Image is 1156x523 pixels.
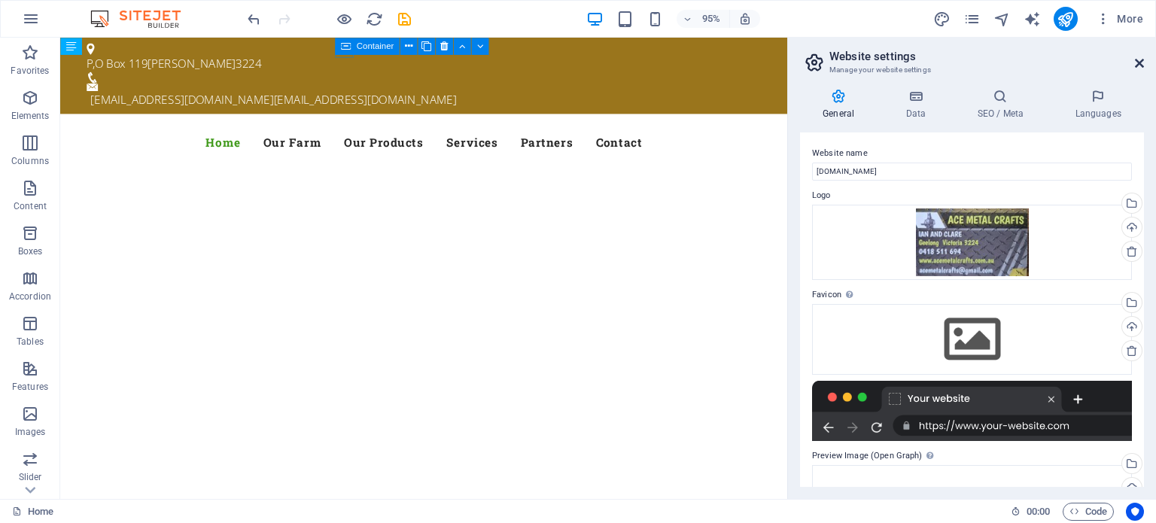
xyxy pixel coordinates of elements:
i: Navigator [993,11,1011,28]
div: Select files from the file manager, stock photos, or upload file(s) [812,304,1132,375]
label: Website name [812,144,1132,163]
img: Editor Logo [87,10,199,28]
span: More [1096,11,1143,26]
p: Accordion [9,290,51,303]
a: Click to cancel selection. Double-click to open Pages [12,503,53,521]
button: reload [365,10,383,28]
h6: Session time [1011,503,1051,521]
i: Design (Ctrl+Alt+Y) [933,11,951,28]
label: Preview Image (Open Graph) [812,447,1132,465]
span: Container [356,42,393,50]
h4: Data [883,89,954,120]
label: Logo [812,187,1132,205]
h3: Manage your website settings [829,63,1114,77]
i: Publish [1057,11,1074,28]
i: On resize automatically adjust zoom level to fit chosen device. [738,12,752,26]
button: Click here to leave preview mode and continue editing [335,10,353,28]
i: Reload page [366,11,383,28]
p: Content [14,200,47,212]
button: publish [1054,7,1078,31]
i: Undo: Change colors (Ctrl+Z) [245,11,263,28]
button: Usercentrics [1126,503,1144,521]
button: navigator [993,10,1011,28]
p: Boxes [18,245,43,257]
h6: 95% [699,10,723,28]
button: save [395,10,413,28]
h2: Website settings [829,50,1144,63]
input: Name... [812,163,1132,181]
p: Favorites [11,65,49,77]
button: text_generator [1024,10,1042,28]
p: Columns [11,155,49,167]
h4: General [800,89,883,120]
i: Save (Ctrl+S) [396,11,413,28]
button: More [1090,7,1149,31]
h4: Languages [1052,89,1144,120]
button: Code [1063,503,1114,521]
span: Code [1069,503,1107,521]
button: pages [963,10,981,28]
h4: SEO / Meta [954,89,1052,120]
span: : [1037,506,1039,517]
i: Pages (Ctrl+Alt+S) [963,11,981,28]
button: undo [245,10,263,28]
p: Elements [11,110,50,122]
div: e0657604-c0a0-44ea-a1e4-9ec044bc75a3-rmAQDM5e2_P2CuNmDc0ToA.jpg [812,205,1132,280]
i: AI Writer [1024,11,1041,28]
span: 00 00 [1027,503,1050,521]
p: Features [12,381,48,393]
p: Tables [17,336,44,348]
p: Slider [19,471,42,483]
button: 95% [677,10,730,28]
label: Favicon [812,286,1132,304]
button: design [933,10,951,28]
p: Images [15,426,46,438]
